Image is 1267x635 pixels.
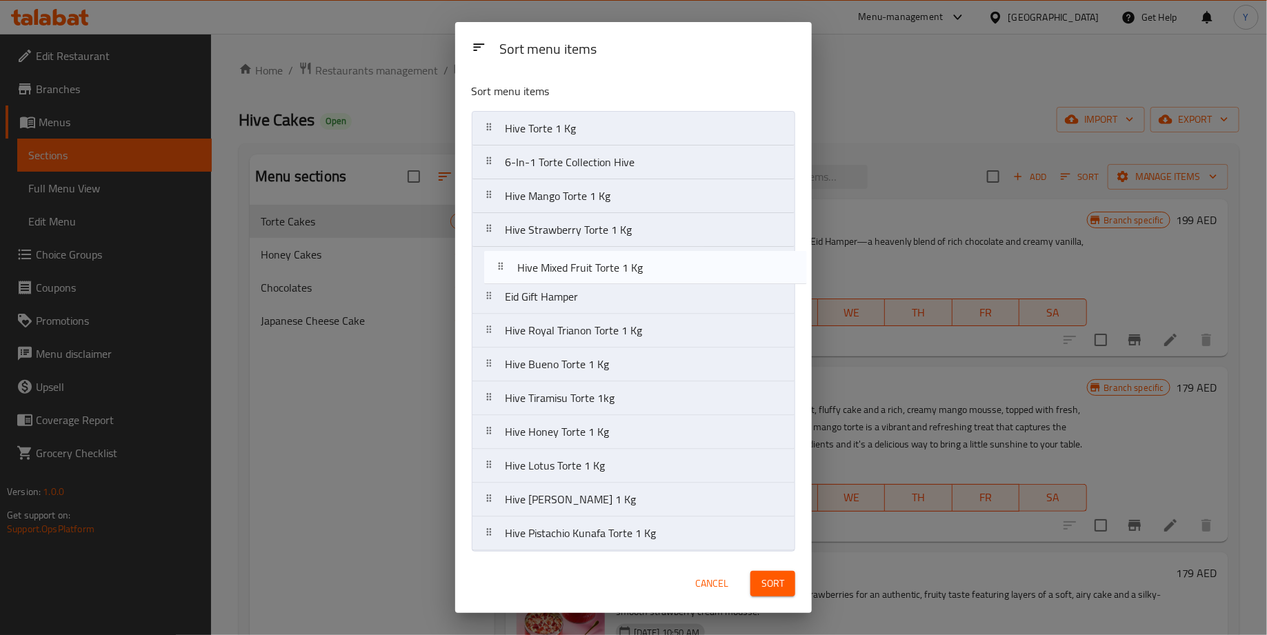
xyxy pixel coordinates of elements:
button: Sort [750,571,795,596]
button: Cancel [690,571,734,596]
span: Sort [761,575,784,592]
span: Cancel [695,575,728,592]
p: Sort menu items [472,83,728,100]
div: Sort menu items [494,34,801,65]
